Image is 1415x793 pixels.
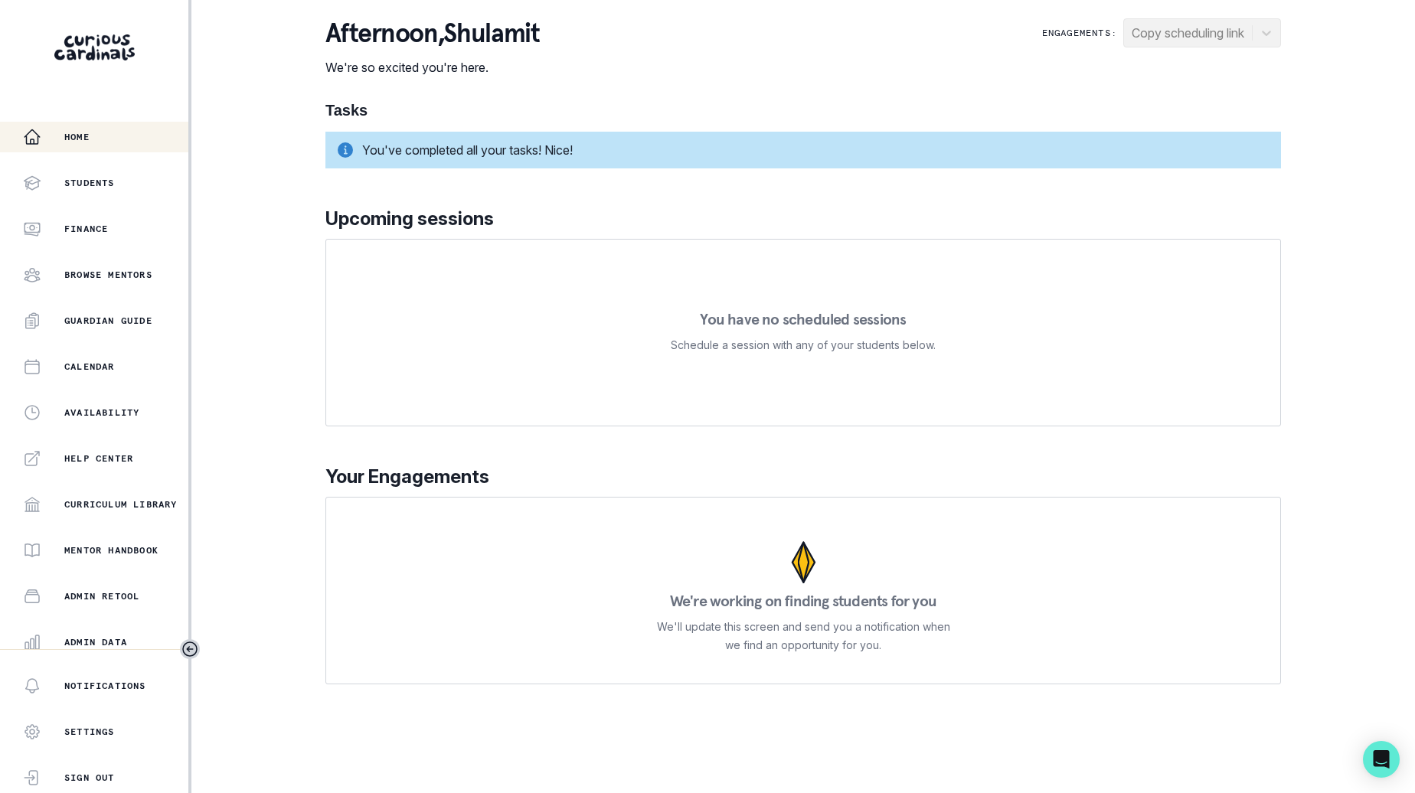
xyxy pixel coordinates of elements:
[64,680,146,692] p: Notifications
[64,269,152,281] p: Browse Mentors
[64,223,108,235] p: Finance
[64,406,139,419] p: Availability
[325,58,540,77] p: We're so excited you're here.
[64,726,115,738] p: Settings
[325,18,540,49] p: afternoon , Shulamit
[64,772,115,784] p: Sign Out
[325,463,1281,491] p: Your Engagements
[670,593,936,609] p: We're working on finding students for you
[1363,741,1400,778] div: Open Intercom Messenger
[180,639,200,659] button: Toggle sidebar
[64,498,178,511] p: Curriculum Library
[64,361,115,373] p: Calendar
[64,452,133,465] p: Help Center
[64,315,152,327] p: Guardian Guide
[325,132,1281,168] div: You've completed all your tasks! Nice!
[64,544,158,556] p: Mentor Handbook
[1042,27,1117,39] p: Engagements:
[64,636,127,648] p: Admin Data
[64,177,115,189] p: Students
[700,312,906,327] p: You have no scheduled sessions
[64,131,90,143] p: Home
[64,590,139,602] p: Admin Retool
[54,34,135,60] img: Curious Cardinals Logo
[325,101,1281,119] h1: Tasks
[656,618,950,654] p: We'll update this screen and send you a notification when we find an opportunity for you.
[671,336,936,354] p: Schedule a session with any of your students below.
[325,205,1281,233] p: Upcoming sessions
